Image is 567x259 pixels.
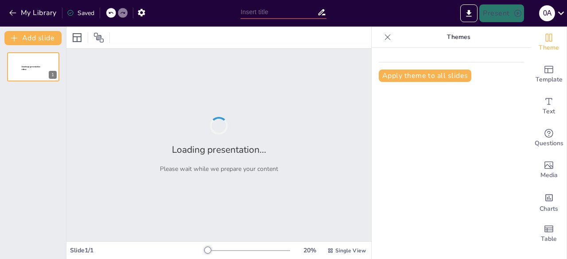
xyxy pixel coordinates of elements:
span: Table [541,234,557,244]
div: Add ready made slides [531,58,567,90]
div: Change the overall theme [531,27,567,58]
button: Present [479,4,524,22]
div: 1 [7,52,59,81]
span: Charts [540,204,558,214]
span: Single View [335,247,366,254]
span: Sendsteps presentation editor [22,66,40,71]
span: Text [543,107,555,116]
span: Questions [535,139,563,148]
p: Themes [395,27,522,48]
button: Add slide [4,31,62,45]
button: Export to PowerPoint [460,4,478,22]
div: Add charts and graphs [531,186,567,218]
div: Add images, graphics, shapes or video [531,154,567,186]
div: 0 A [539,5,555,21]
button: Apply theme to all slides [379,70,471,82]
span: Template [536,75,563,85]
p: Please wait while we prepare your content [160,165,278,173]
div: Add a table [531,218,567,250]
span: Position [93,32,104,43]
div: Saved [67,9,94,17]
button: 0 A [539,4,555,22]
input: Insert title [241,6,317,19]
div: 1 [49,71,57,79]
div: Layout [70,31,84,45]
h2: Loading presentation... [172,143,266,156]
div: Get real-time input from your audience [531,122,567,154]
div: Add text boxes [531,90,567,122]
span: Theme [539,43,559,53]
div: Slide 1 / 1 [70,246,205,255]
div: 20 % [299,246,320,255]
span: Media [540,170,558,180]
button: My Library [7,6,60,20]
